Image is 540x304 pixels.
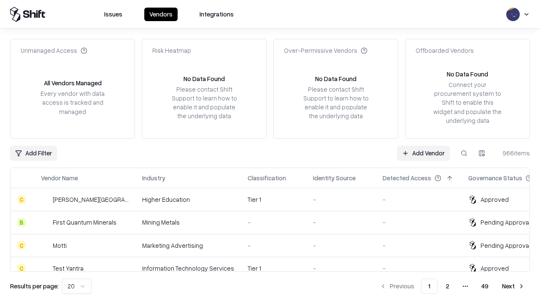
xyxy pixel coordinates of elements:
[481,218,530,227] div: Pending Approval
[375,279,530,294] nav: pagination
[21,46,87,55] div: Unmanaged Access
[53,195,129,204] div: [PERSON_NAME][GEOGRAPHIC_DATA]
[481,264,509,273] div: Approved
[248,218,300,227] div: -
[41,195,49,204] img: Reichman University
[10,146,57,161] button: Add Filter
[17,195,26,204] div: C
[10,282,59,290] p: Results per page:
[152,46,191,55] div: Risk Heatmap
[142,195,234,204] div: Higher Education
[99,8,127,21] button: Issues
[142,174,165,182] div: Industry
[142,264,234,273] div: Information Technology Services
[53,264,84,273] div: Test Yantra
[313,241,369,250] div: -
[17,264,26,272] div: C
[41,174,78,182] div: Vendor Name
[421,279,437,294] button: 1
[41,264,49,272] img: Test Yantra
[248,241,300,250] div: -
[41,241,49,250] img: Motti
[41,218,49,227] img: First Quantum Minerals
[184,74,225,83] div: No Data Found
[481,195,509,204] div: Approved
[315,74,356,83] div: No Data Found
[248,264,300,273] div: Tier 1
[142,241,234,250] div: Marketing Advertising
[53,218,116,227] div: First Quantum Minerals
[383,218,455,227] div: -
[475,279,495,294] button: 49
[481,241,530,250] div: Pending Approval
[496,149,530,157] div: 966 items
[397,146,450,161] a: Add Vendor
[169,85,239,121] div: Please contact Shift Support to learn how to enable it and populate the underlying data
[383,174,431,182] div: Detected Access
[17,241,26,250] div: C
[383,241,455,250] div: -
[416,46,474,55] div: Offboarded Vendors
[142,218,234,227] div: Mining Metals
[313,174,356,182] div: Identity Source
[313,264,369,273] div: -
[383,195,455,204] div: -
[313,195,369,204] div: -
[194,8,239,21] button: Integrations
[468,174,522,182] div: Governance Status
[447,70,488,79] div: No Data Found
[284,46,367,55] div: Over-Permissive Vendors
[497,279,530,294] button: Next
[144,8,178,21] button: Vendors
[248,174,286,182] div: Classification
[17,218,26,227] div: B
[248,195,300,204] div: Tier 1
[432,80,502,125] div: Connect your procurement system to Shift to enable this widget and populate the underlying data
[53,241,67,250] div: Motti
[313,218,369,227] div: -
[38,89,108,116] div: Every vendor with data access is tracked and managed
[383,264,455,273] div: -
[301,85,371,121] div: Please contact Shift Support to learn how to enable it and populate the underlying data
[439,279,456,294] button: 2
[44,79,102,87] div: All Vendors Managed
